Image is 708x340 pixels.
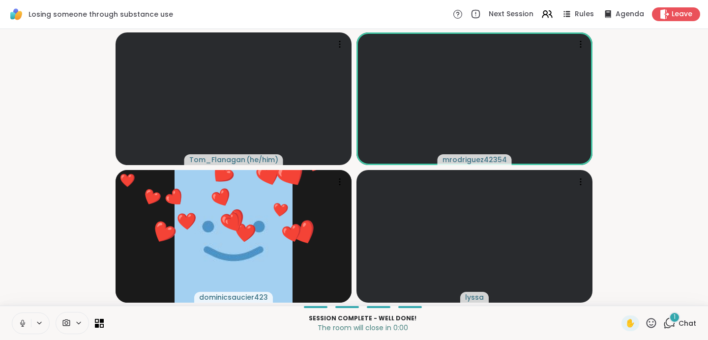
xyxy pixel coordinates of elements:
button: ❤️ [133,179,171,217]
span: Agenda [616,9,644,19]
p: Session Complete - well done! [110,314,616,323]
button: ❤️ [271,213,312,254]
div: ❤️ [119,171,135,190]
span: 1 [674,313,676,321]
img: dominicsaucier423 [175,170,293,303]
button: ❤️ [266,195,295,224]
span: Losing someone through substance use [29,9,173,19]
span: ✋ [625,317,635,329]
p: The room will close in 0:00 [110,323,616,333]
button: ❤️ [259,142,324,207]
button: ❤️ [196,149,248,200]
span: Chat [678,318,696,328]
span: Leave [672,9,692,19]
span: Next Session [489,9,533,19]
span: lyssa [465,292,484,302]
span: Rules [575,9,594,19]
span: dominicsaucier423 [199,292,268,302]
button: ❤️ [153,176,196,219]
span: ( he/him ) [246,155,278,165]
button: ❤️ [170,204,204,238]
button: ❤️ [138,207,189,259]
button: ❤️ [214,202,253,241]
span: Tom_Flanagan [189,155,245,165]
span: mrodriguez42354 [442,155,507,165]
img: ShareWell Logomark [8,6,25,23]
